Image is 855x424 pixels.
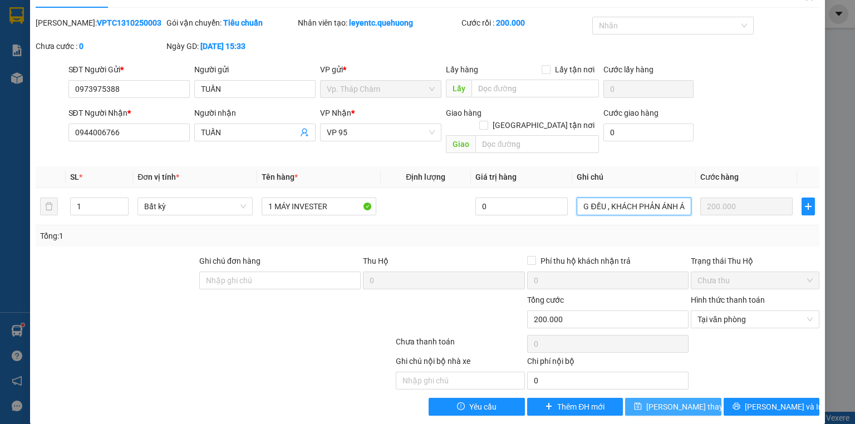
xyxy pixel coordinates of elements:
[461,17,590,29] div: Cước rồi :
[97,18,161,27] b: VPTC1310250003
[199,257,261,265] label: Ghi chú đơn hàng
[603,65,653,74] label: Cước lấy hàng
[396,355,524,372] div: Ghi chú nội bộ nhà xe
[603,80,694,98] input: Cước lấy hàng
[166,17,295,29] div: Gói vận chuyển:
[802,202,814,211] span: plus
[320,63,441,76] div: VP gửi
[691,255,819,267] div: Trạng thái Thu Hộ
[527,398,623,416] button: plusThêm ĐH mới
[572,166,696,188] th: Ghi chú
[446,135,475,153] span: Giao
[724,398,820,416] button: printer[PERSON_NAME] và In
[527,355,689,372] div: Chi phí nội bộ
[262,198,376,215] input: VD: Bàn, Ghế
[40,198,58,215] button: delete
[496,18,525,27] b: 200.000
[697,272,813,289] span: Chưa thu
[68,107,190,119] div: SĐT Người Nhận
[70,172,79,181] span: SL
[536,255,635,267] span: Phí thu hộ khách nhận trả
[194,63,316,76] div: Người gửi
[300,128,309,137] span: user-add
[457,402,465,411] span: exclamation-circle
[395,336,525,355] div: Chưa thanh toán
[691,295,765,304] label: Hình thức thanh toán
[557,401,605,413] span: Thêm ĐH mới
[446,65,478,74] span: Lấy hàng
[68,63,190,76] div: SĐT Người Gửi
[396,372,524,390] input: Nhập ghi chú
[700,198,793,215] input: 0
[194,107,316,119] div: Người nhận
[36,17,164,29] div: [PERSON_NAME]:
[14,72,61,124] b: An Anh Limousine
[577,198,691,215] input: Ghi Chú
[471,80,599,97] input: Dọc đường
[199,272,361,289] input: Ghi chú đơn hàng
[298,17,459,29] div: Nhân viên tạo:
[745,401,823,413] span: [PERSON_NAME] và In
[262,172,298,181] span: Tên hàng
[733,402,740,411] span: printer
[320,109,351,117] span: VP Nhận
[625,398,721,416] button: save[PERSON_NAME] thay đổi
[646,401,735,413] span: [PERSON_NAME] thay đổi
[200,42,245,51] b: [DATE] 15:33
[406,172,445,181] span: Định lượng
[446,109,481,117] span: Giao hàng
[223,18,263,27] b: Tiêu chuẩn
[137,172,179,181] span: Đơn vị tính
[36,40,164,52] div: Chưa cước :
[79,42,83,51] b: 0
[327,124,435,141] span: VP 95
[488,119,599,131] span: [GEOGRAPHIC_DATA] tận nơi
[349,18,413,27] b: leyentc.quehuong
[40,230,331,242] div: Tổng: 1
[802,198,815,215] button: plus
[144,198,245,215] span: Bất kỳ
[603,124,694,141] input: Cước giao hàng
[475,172,517,181] span: Giá trị hàng
[469,401,497,413] span: Yêu cầu
[545,402,553,411] span: plus
[363,257,389,265] span: Thu Hộ
[475,135,599,153] input: Dọc đường
[634,402,642,411] span: save
[166,40,295,52] div: Ngày GD:
[429,398,525,416] button: exclamation-circleYêu cầu
[327,81,435,97] span: Vp. Tháp Chàm
[527,295,564,304] span: Tổng cước
[72,16,107,107] b: Biên nhận gởi hàng hóa
[551,63,599,76] span: Lấy tận nơi
[446,80,471,97] span: Lấy
[603,109,659,117] label: Cước giao hàng
[697,311,813,328] span: Tại văn phòng
[700,172,739,181] span: Cước hàng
